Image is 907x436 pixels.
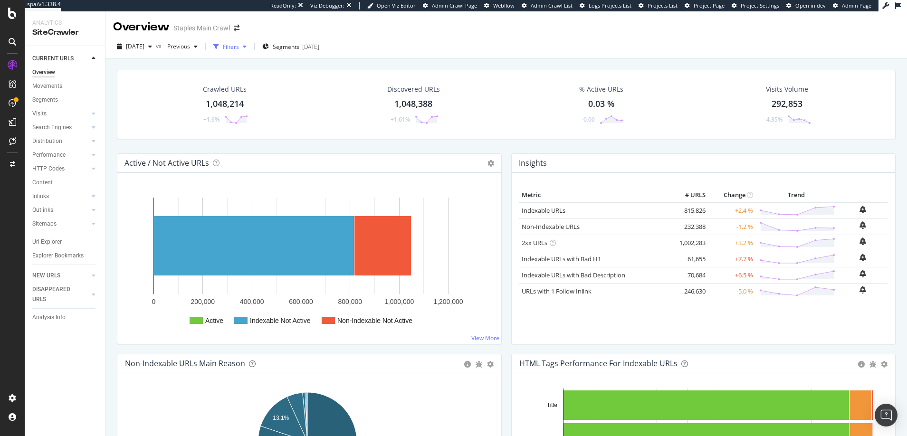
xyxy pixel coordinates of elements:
div: 1,048,214 [206,98,244,110]
a: Projects List [639,2,678,9]
div: Search Engines [32,123,72,133]
button: Segments[DATE] [258,39,323,54]
div: Sitemaps [32,219,57,229]
span: Admin Page [842,2,871,9]
a: Webflow [484,2,515,9]
div: Segments [32,95,58,105]
td: 815,826 [670,202,708,219]
text: Title [546,402,557,408]
td: 246,630 [670,283,708,299]
div: DISAPPEARED URLS [32,284,80,304]
a: URLs with 1 Follow Inlink [522,287,592,295]
div: Staples Main Crawl [173,23,230,33]
div: +1.6% [203,115,220,123]
span: Project Settings [741,2,779,9]
div: NEW URLS [32,271,60,281]
div: bell-plus [859,270,866,277]
a: HTTP Codes [32,164,89,174]
svg: A chart. [125,188,494,336]
div: Performance [32,150,66,160]
a: Analysis Info [32,313,98,322]
div: Movements [32,81,62,91]
td: -5.0 % [708,283,755,299]
a: Indexable URLs [522,206,565,215]
a: DISAPPEARED URLS [32,284,89,304]
span: Logs Projects List [589,2,631,9]
div: HTTP Codes [32,164,65,174]
text: 800,000 [338,298,363,305]
div: Visits [32,109,47,119]
a: Movements [32,81,98,91]
div: Filters [223,43,239,51]
text: 1,200,000 [433,298,463,305]
div: -4.35% [764,115,783,123]
a: Sitemaps [32,219,89,229]
td: +3.2 % [708,235,755,251]
div: Inlinks [32,191,49,201]
div: gear [881,361,888,368]
td: 1,002,283 [670,235,708,251]
a: Admin Crawl Page [423,2,477,9]
div: gear [487,361,494,368]
div: [DATE] [302,43,319,51]
a: Open Viz Editor [367,2,416,9]
a: View More [471,334,499,342]
div: Open Intercom Messenger [875,404,897,427]
span: vs [156,42,163,50]
a: CURRENT URLS [32,54,89,64]
div: % Active URLs [579,85,623,94]
a: Search Engines [32,123,89,133]
a: Open in dev [786,2,826,9]
a: Visits [32,109,89,119]
div: Distribution [32,136,62,146]
a: Project Settings [732,2,779,9]
a: Inlinks [32,191,89,201]
div: Explorer Bookmarks [32,251,84,261]
div: Overview [32,67,55,77]
div: bug [476,361,482,368]
div: Content [32,178,53,188]
div: Crawled URLs [203,85,247,94]
text: 0 [152,298,156,305]
td: -1.2 % [708,218,755,235]
button: Filters [210,39,250,54]
div: Url Explorer [32,237,62,247]
text: 200,000 [191,298,215,305]
div: -0.00 [582,115,595,123]
div: SiteCrawler [32,27,97,38]
a: Distribution [32,136,89,146]
span: Projects List [648,2,678,9]
text: Indexable Not Active [250,317,311,324]
a: Project Page [685,2,725,9]
div: bell-plus [859,221,866,229]
text: 1,000,000 [384,298,414,305]
div: circle-info [858,361,865,368]
span: Open in dev [795,2,826,9]
text: 400,000 [240,298,264,305]
a: Indexable URLs with Bad H1 [522,255,601,263]
th: # URLS [670,188,708,202]
div: HTML Tags Performance for Indexable URLs [519,359,678,368]
td: 232,388 [670,218,708,235]
span: Admin Crawl Page [432,2,477,9]
div: bell-plus [859,254,866,261]
span: Admin Crawl List [531,2,573,9]
div: ReadOnly: [270,2,296,9]
a: Segments [32,95,98,105]
h4: Active / Not Active URLs [124,157,209,170]
td: +6.5 % [708,267,755,283]
div: 1,048,388 [394,98,432,110]
a: Non-Indexable URLs [522,222,580,231]
a: Explorer Bookmarks [32,251,98,261]
div: bug [869,361,876,368]
th: Trend [755,188,838,202]
th: Change [708,188,755,202]
div: Viz Debugger: [310,2,344,9]
span: Open Viz Editor [377,2,416,9]
span: Webflow [493,2,515,9]
div: Overview [113,19,170,35]
button: Previous [163,39,201,54]
text: 13.1% [273,415,289,421]
div: circle-info [464,361,471,368]
span: Project Page [694,2,725,9]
